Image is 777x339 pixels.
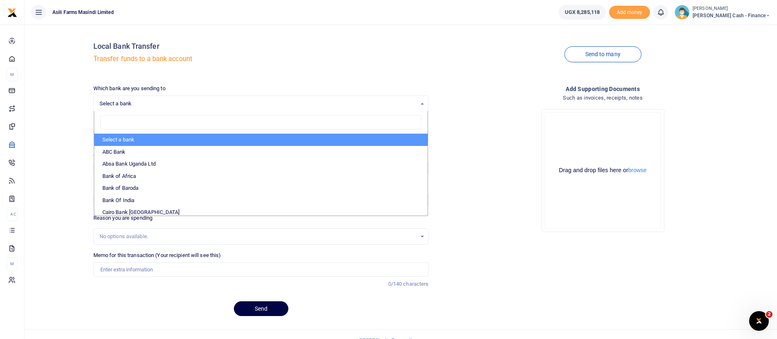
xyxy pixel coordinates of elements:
button: Send [234,301,288,316]
li: M [7,257,18,271]
span: characters [403,281,428,287]
div: No options available. [100,232,417,241]
input: Enter account number [93,130,258,143]
label: Amount you want to send [93,150,153,158]
h4: Add supporting Documents [435,84,770,93]
span: UGX 8,285,118 [565,8,600,16]
li: Toup your wallet [609,6,650,19]
a: UGX 8,285,118 [559,5,606,20]
li: Cairo Bank [GEOGRAPHIC_DATA] [94,206,428,218]
label: Phone number [93,182,127,190]
input: Enter phone number [93,193,258,207]
h4: Such as invoices, receipts, notes [435,93,770,102]
span: Asili Farms Masindi Limited [49,9,117,16]
span: Add money [609,6,650,19]
h4: Local Bank Transfer [93,42,429,51]
li: Select a bank [94,134,428,146]
input: Enter extra information [93,262,429,276]
span: [PERSON_NAME] Cash - Finance [693,12,770,19]
button: browse [628,167,647,173]
span: Select a bank [100,100,417,108]
li: Absa Bank Uganda Ltd [94,158,428,170]
a: Add money [609,9,650,15]
span: 2 [766,311,772,318]
li: Wallet ballance [555,5,609,20]
a: Send to many [564,46,641,62]
iframe: Intercom live chat [749,311,769,331]
small: [PERSON_NAME] [693,5,770,12]
label: Which bank are you sending to [93,84,165,93]
a: logo-small logo-large logo-large [7,9,17,15]
input: UGX [93,162,429,175]
h5: Transfer funds to a bank account [93,55,429,63]
li: Bank Of India [94,194,428,207]
a: profile-user [PERSON_NAME] [PERSON_NAME] Cash - Finance [675,5,770,20]
span: 0/140 [388,281,402,287]
li: Bank of Africa [94,170,428,182]
img: logo-small [7,8,17,18]
img: profile-user [675,5,689,20]
label: Memo for this transaction (Your recipient will see this) [93,251,221,259]
div: File Uploader [541,109,664,232]
label: Reason you are spending [93,214,152,222]
li: Bank of Baroda [94,182,428,194]
div: Drag and drop files here or [545,166,661,174]
li: Ac [7,207,18,221]
label: Recipient's account number [93,118,159,127]
li: M [7,68,18,81]
li: ABC Bank [94,146,428,158]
